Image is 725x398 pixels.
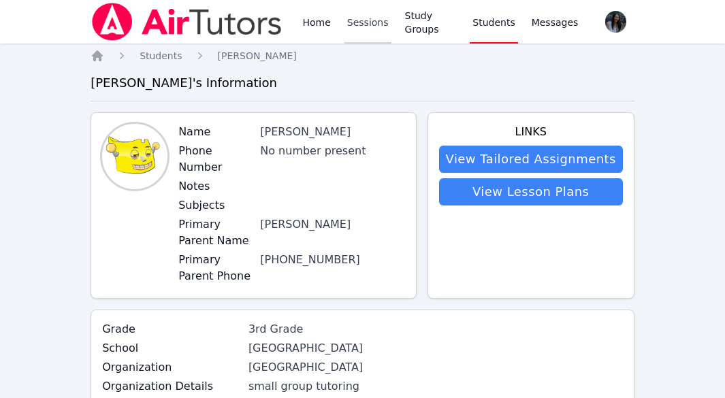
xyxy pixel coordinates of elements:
[102,359,240,376] label: Organization
[102,340,240,356] label: School
[260,216,404,233] div: [PERSON_NAME]
[102,321,240,337] label: Grade
[248,340,522,356] div: [GEOGRAPHIC_DATA]
[91,3,283,41] img: Air Tutors
[178,178,252,195] label: Notes
[178,197,252,214] label: Subjects
[260,124,404,140] div: [PERSON_NAME]
[91,49,634,63] nav: Breadcrumb
[248,378,522,395] div: small group tutoring
[91,73,634,93] h3: [PERSON_NAME] 's Information
[260,143,404,159] div: No number present
[102,124,167,189] img: Khang Lam
[178,216,252,249] label: Primary Parent Name
[260,253,360,266] a: [PHONE_NUMBER]
[248,359,522,376] div: [GEOGRAPHIC_DATA]
[140,50,182,61] span: Students
[218,49,297,63] a: [PERSON_NAME]
[532,16,579,29] span: Messages
[439,124,623,140] h4: Links
[439,146,623,173] a: View Tailored Assignments
[218,50,297,61] span: [PERSON_NAME]
[140,49,182,63] a: Students
[178,252,252,284] label: Primary Parent Phone
[439,178,623,205] a: View Lesson Plans
[178,143,252,176] label: Phone Number
[178,124,252,140] label: Name
[248,321,522,337] div: 3rd Grade
[102,378,240,395] label: Organization Details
